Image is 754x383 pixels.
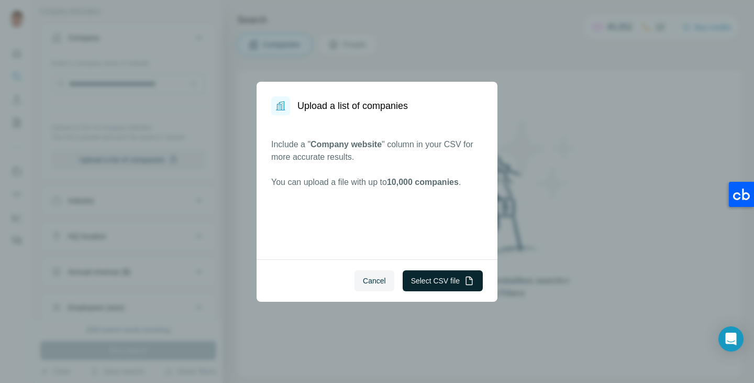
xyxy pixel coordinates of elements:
p: You can upload a file with up to . [271,176,483,189]
div: Open Intercom Messenger [718,326,744,352]
h1: Upload a list of companies [297,99,408,113]
span: Cancel [363,276,386,286]
button: Select CSV file [403,270,483,291]
button: Cancel [354,270,394,291]
span: 10,000 companies [387,178,459,187]
span: Company website [311,140,382,149]
p: Include a " " column in your CSV for more accurate results. [271,138,483,163]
